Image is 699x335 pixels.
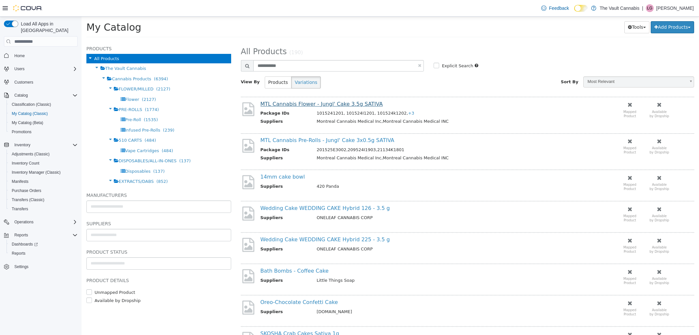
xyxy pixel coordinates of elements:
img: missing-image.png [159,314,174,330]
span: (239) [82,111,93,116]
h5: Product Status [5,231,150,239]
span: Classification (Classic) [9,101,78,108]
span: (2127) [60,80,74,85]
a: Customers [12,78,36,86]
span: Inventory Manager (Classic) [12,170,61,175]
h5: Suppliers [5,203,150,211]
a: Promotions [9,128,34,136]
button: My Catalog (Classic) [7,109,80,118]
span: All Products [13,40,37,44]
img: Cova [13,5,42,11]
small: Available by Dropship [568,260,587,268]
th: Suppliers [179,261,231,269]
button: Reports [7,249,80,258]
span: Home [14,53,25,58]
button: Catalog [1,91,80,100]
span: (2127) [75,70,89,75]
small: Mapped Product [542,229,555,237]
td: Montreal Cannabis Medical Inc,Montreal Cannabis Medical INC [230,138,487,146]
span: Pre-Roll [44,101,60,105]
a: Manifests [9,178,31,185]
span: Promotions [12,129,32,135]
a: My Catalog (Classic) [9,110,51,118]
p: [PERSON_NAME] [656,4,694,12]
span: Catalog [14,93,28,98]
span: All Products [159,30,205,40]
span: Load All Apps in [GEOGRAPHIC_DATA] [18,21,78,34]
a: Classification (Classic) [9,101,54,108]
a: MTL Cannabis Pre-Rolls - Jungl' Cake 3x0.5g SATIVA [179,120,313,127]
a: Transfers [9,205,31,213]
button: Users [12,65,27,73]
button: Classification (Classic) [7,100,80,109]
span: Vape Cartridges [44,132,78,136]
button: My Catalog (Beta) [7,118,80,127]
small: Mapped Product [542,198,555,205]
span: Inventory [14,142,30,148]
span: Inventory Count [9,159,78,167]
img: missing-image.png [159,251,174,267]
td: 420 Panda [230,167,487,175]
img: missing-image.png [159,189,174,205]
span: Cannabis Products [30,60,69,65]
span: Purchase Orders [9,187,78,195]
span: Inventory [12,141,78,149]
span: +3 [326,94,333,99]
td: ONELEAF CANNABIS CORP [230,229,487,237]
button: Adjustments (Classic) [7,150,80,159]
td: [DOMAIN_NAME] [230,292,487,300]
small: Available by Dropship [568,198,587,205]
a: Bath Bombs - Coffee Cake [179,251,247,257]
span: (484) [80,132,92,136]
small: Available by Dropship [568,229,587,237]
small: Available by Dropship [568,93,587,101]
span: Manifests [9,178,78,185]
span: Home [12,51,78,59]
a: 14mm cake bowl [179,157,223,163]
img: missing-image.png [159,121,174,137]
a: Transfers (Classic) [9,196,47,204]
th: Suppliers [179,229,231,237]
a: MTL Cannabis Flower - Jungl' Cake 3.5g SATIVA [179,84,301,90]
span: (137) [98,142,109,147]
span: Classification (Classic) [12,102,51,107]
span: My Catalog (Classic) [9,110,78,118]
td: Little Things Soap [230,261,487,269]
span: Operations [12,218,78,226]
span: PRE-ROLLS [37,90,61,95]
button: Reports [1,231,80,240]
small: Available by Dropship [568,130,587,137]
a: Oreo-Chocolate Confetti Cake [179,282,257,289]
button: Variations [210,60,239,72]
button: Operations [1,217,80,227]
span: Disposables [44,152,69,157]
div: Lucas Garofalo [646,4,654,12]
button: Customers [1,77,80,87]
p: The Vault Cannabis [600,4,639,12]
button: Users [1,64,80,73]
button: Inventory Count [7,159,80,168]
a: Purchase Orders [9,187,44,195]
img: missing-image.png [159,157,174,173]
span: Adjustments (Classic) [12,152,50,157]
span: Transfers [12,206,28,212]
span: (1774) [63,90,77,95]
span: Promotions [9,128,78,136]
th: Package IDs [179,130,231,138]
label: Available by Dropship [11,281,59,287]
span: Inventory Manager (Classic) [9,168,78,176]
label: Unmapped Product [11,273,54,279]
span: My Catalog (Classic) [12,111,48,116]
span: Settings [12,263,78,271]
small: (190) [208,33,221,39]
span: FLOWER/MILLED [37,70,72,75]
img: missing-image.png [159,85,174,101]
a: Most Relevant [502,60,613,71]
a: Reports [9,249,28,257]
span: Flower [44,80,58,85]
button: Reports [12,231,31,239]
span: Adjustments (Classic) [9,150,78,158]
span: The Vault Cannabis [24,49,65,54]
span: Transfers (Classic) [9,196,78,204]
